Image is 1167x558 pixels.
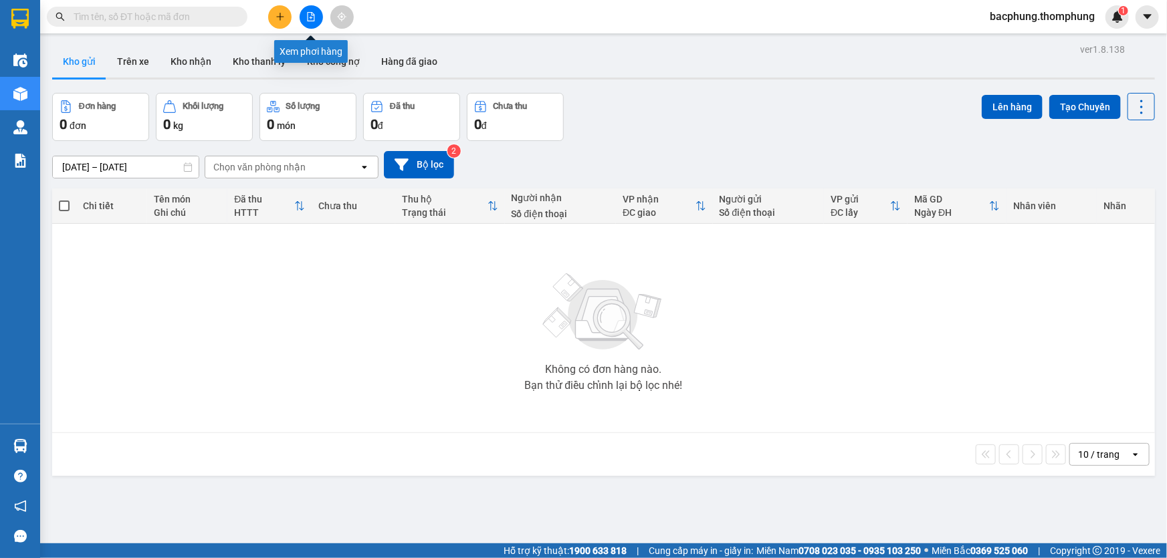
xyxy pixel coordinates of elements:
img: svg+xml;base64,PHN2ZyBjbGFzcz0ibGlzdC1wbHVnX19zdmciIHhtbG5zPSJodHRwOi8vd3d3LnczLm9yZy8yMDAwL3N2Zy... [536,265,670,359]
div: Mã GD [914,194,989,204]
button: Số lượng0món [259,93,356,141]
div: 10 / trang [1078,448,1120,461]
span: search [56,12,65,21]
div: Trạng thái [402,207,488,218]
th: Toggle SortBy [824,188,908,224]
span: Hỗ trợ kỹ thuật: [504,543,627,558]
img: warehouse-icon [13,53,27,67]
div: Không có đơn hàng nào. [545,364,661,375]
div: VP gửi [831,194,890,204]
div: Chọn văn phòng nhận [213,160,306,174]
div: VP nhận [623,194,695,204]
span: notification [14,500,27,513]
button: Tạo Chuyến [1049,95,1121,119]
span: | [637,543,639,558]
div: Đã thu [390,102,415,111]
button: file-add [300,5,323,29]
div: Số điện thoại [512,208,610,219]
span: question-circle [14,470,27,482]
div: Nhân viên [1013,200,1090,211]
span: | [1038,543,1040,558]
div: Ngày ĐH [914,207,989,218]
div: Chi tiết [83,200,140,211]
div: Bạn thử điều chỉnh lại bộ lọc nhé! [524,380,682,391]
button: Đã thu0đ [363,93,460,141]
button: Kho thanh lý [222,45,296,78]
span: 0 [267,116,274,132]
input: Select a date range. [53,156,199,178]
strong: 1900 633 818 [569,545,627,556]
strong: 0369 525 060 [970,545,1028,556]
span: kg [173,120,183,131]
img: warehouse-icon [13,87,27,101]
img: warehouse-icon [13,120,27,134]
th: Toggle SortBy [395,188,505,224]
span: 0 [474,116,482,132]
button: Khối lượng0kg [156,93,253,141]
div: Khối lượng [183,102,223,111]
sup: 2 [447,144,461,158]
div: Ghi chú [154,207,221,218]
th: Toggle SortBy [616,188,712,224]
div: Xem phơi hàng [274,40,348,63]
div: Người nhận [512,192,610,203]
button: Chưa thu0đ [467,93,564,141]
div: ĐC giao [623,207,695,218]
div: Nhãn [1103,200,1148,211]
span: 0 [60,116,67,132]
th: Toggle SortBy [908,188,1006,224]
button: Bộ lọc [384,151,454,178]
button: Trên xe [106,45,160,78]
div: Tên món [154,194,221,204]
img: warehouse-icon [13,439,27,453]
strong: 0708 023 035 - 0935 103 250 [799,545,921,556]
span: 1 [1121,6,1126,15]
button: Kho gửi [52,45,106,78]
span: file-add [306,12,316,21]
img: solution-icon [13,154,27,168]
div: Chưa thu [318,200,389,211]
span: aim [337,12,346,21]
span: Cung cấp máy in - giấy in: [649,543,753,558]
div: Số lượng [286,102,320,111]
th: Toggle SortBy [227,188,311,224]
span: đơn [70,120,86,131]
button: Đơn hàng0đơn [52,93,149,141]
svg: open [359,162,370,172]
div: Đã thu [234,194,294,204]
span: đ [482,120,487,131]
button: aim [330,5,354,29]
span: 0 [370,116,378,132]
span: đ [378,120,383,131]
div: ĐC lấy [831,207,890,218]
div: Người gửi [720,194,818,204]
img: icon-new-feature [1111,11,1124,23]
div: HTTT [234,207,294,218]
span: copyright [1093,546,1102,555]
span: Miền Bắc [932,543,1028,558]
div: Thu hộ [402,194,488,204]
span: caret-down [1142,11,1154,23]
span: ⚪️ [924,548,928,553]
span: Miền Nam [756,543,921,558]
button: caret-down [1136,5,1159,29]
span: món [277,120,296,131]
button: Lên hàng [982,95,1043,119]
svg: open [1130,449,1141,460]
div: Đơn hàng [79,102,116,111]
span: plus [276,12,285,21]
div: ver 1.8.138 [1080,42,1125,57]
div: Chưa thu [494,102,528,111]
button: plus [268,5,292,29]
span: bacphung.thomphung [979,8,1105,25]
sup: 1 [1119,6,1128,15]
span: 0 [163,116,171,132]
input: Tìm tên, số ĐT hoặc mã đơn [74,9,231,24]
img: logo-vxr [11,9,29,29]
button: Kho nhận [160,45,222,78]
button: Hàng đã giao [370,45,448,78]
div: Số điện thoại [720,207,818,218]
span: message [14,530,27,543]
